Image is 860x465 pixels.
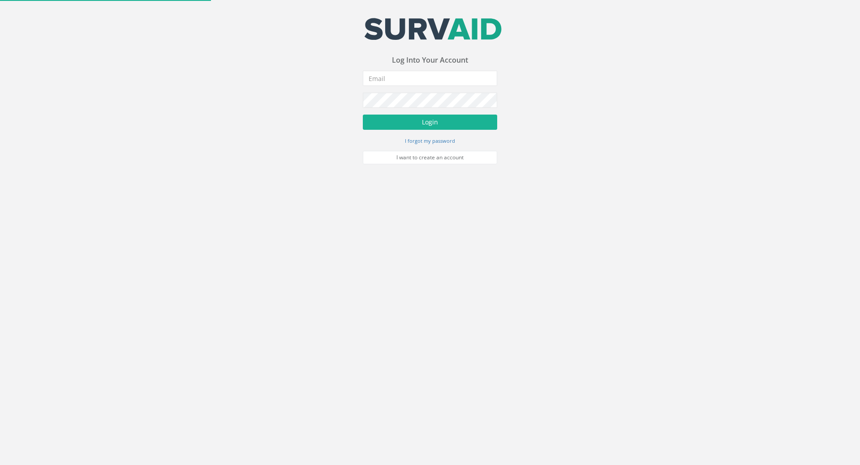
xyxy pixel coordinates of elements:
button: Login [363,115,497,130]
a: I want to create an account [363,151,497,164]
small: I forgot my password [405,137,455,144]
a: I forgot my password [405,137,455,145]
input: Email [363,71,497,86]
h3: Log Into Your Account [363,56,497,64]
